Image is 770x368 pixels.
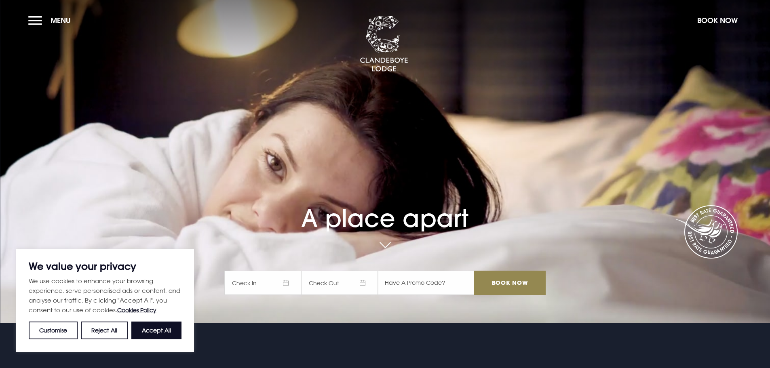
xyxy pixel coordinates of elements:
[117,307,156,313] a: Cookies Policy
[29,261,181,271] p: We value your privacy
[301,271,378,295] span: Check Out
[29,322,78,339] button: Customise
[224,271,301,295] span: Check In
[51,16,71,25] span: Menu
[693,12,742,29] button: Book Now
[131,322,181,339] button: Accept All
[360,16,408,72] img: Clandeboye Lodge
[224,181,545,233] h1: A place apart
[81,322,128,339] button: Reject All
[16,249,194,352] div: We value your privacy
[29,276,181,315] p: We use cookies to enhance your browsing experience, serve personalised ads or content, and analys...
[378,271,474,295] input: Have A Promo Code?
[28,12,75,29] button: Menu
[474,271,545,295] input: Book Now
